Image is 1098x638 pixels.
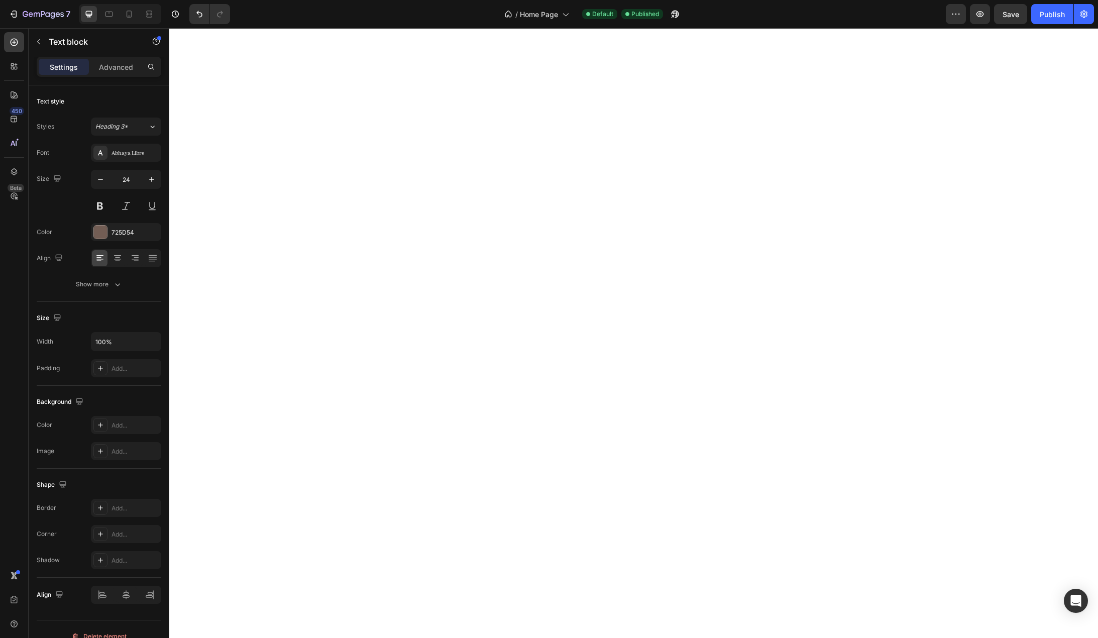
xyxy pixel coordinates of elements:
[37,97,64,106] div: Text style
[66,8,70,20] p: 7
[50,62,78,72] p: Settings
[112,504,159,513] div: Add...
[112,447,159,456] div: Add...
[37,311,63,325] div: Size
[37,275,161,293] button: Show more
[91,118,161,136] button: Heading 3*
[515,9,518,20] span: /
[8,184,24,192] div: Beta
[112,364,159,373] div: Add...
[37,228,52,237] div: Color
[37,503,56,512] div: Border
[37,364,60,373] div: Padding
[112,149,159,158] div: Abhaya Libre
[1064,589,1088,613] div: Open Intercom Messenger
[112,228,159,237] div: 725D54
[1003,10,1019,19] span: Save
[37,252,65,265] div: Align
[37,478,69,492] div: Shape
[37,395,85,409] div: Background
[99,62,133,72] p: Advanced
[112,556,159,565] div: Add...
[95,122,128,131] span: Heading 3*
[1031,4,1073,24] button: Publish
[1040,9,1065,20] div: Publish
[91,333,161,351] input: Auto
[592,10,613,19] span: Default
[4,4,75,24] button: 7
[169,28,1098,638] iframe: Design area
[189,4,230,24] div: Undo/Redo
[37,420,52,430] div: Color
[520,9,558,20] span: Home Page
[112,530,159,539] div: Add...
[37,447,54,456] div: Image
[37,337,53,346] div: Width
[994,4,1027,24] button: Save
[631,10,659,19] span: Published
[37,556,60,565] div: Shadow
[49,36,134,48] p: Text block
[10,107,24,115] div: 450
[37,148,49,157] div: Font
[76,279,123,289] div: Show more
[37,588,65,602] div: Align
[37,529,57,539] div: Corner
[37,122,54,131] div: Styles
[112,421,159,430] div: Add...
[37,172,63,186] div: Size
